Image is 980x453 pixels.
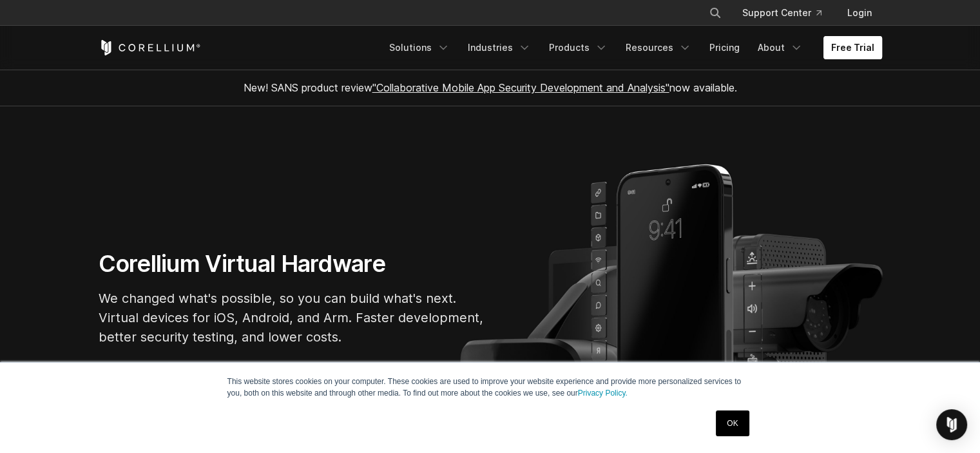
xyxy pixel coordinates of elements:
button: Search [704,1,727,24]
div: Navigation Menu [693,1,882,24]
a: "Collaborative Mobile App Security Development and Analysis" [372,81,669,94]
p: This website stores cookies on your computer. These cookies are used to improve your website expe... [227,376,753,399]
a: Pricing [702,36,747,59]
a: Solutions [381,36,457,59]
a: Industries [460,36,539,59]
h1: Corellium Virtual Hardware [99,249,485,278]
a: Products [541,36,615,59]
div: Navigation Menu [381,36,882,59]
span: New! SANS product review now available. [244,81,737,94]
a: About [750,36,811,59]
a: Corellium Home [99,40,201,55]
a: Login [837,1,882,24]
a: Support Center [732,1,832,24]
div: Open Intercom Messenger [936,409,967,440]
a: OK [716,410,749,436]
a: Free Trial [823,36,882,59]
a: Privacy Policy. [578,389,628,398]
a: Resources [618,36,699,59]
p: We changed what's possible, so you can build what's next. Virtual devices for iOS, Android, and A... [99,289,485,347]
